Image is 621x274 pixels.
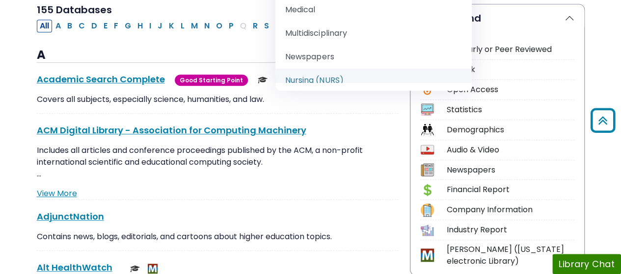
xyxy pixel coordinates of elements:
[111,20,121,32] button: Filter Results F
[250,20,261,32] button: Filter Results R
[37,210,104,223] a: AdjunctNation
[447,84,574,96] div: Open Access
[275,45,472,69] li: Newspapers
[421,123,434,136] img: Icon Demographics
[37,94,398,105] p: Covers all subjects, especially science, humanities, and law.
[258,75,268,85] img: Scholarly or Peer Reviewed
[155,20,165,32] button: Filter Results J
[275,22,472,45] li: Multidisciplinary
[447,204,574,216] div: Company Information
[37,124,306,136] a: ACM Digital Library - Association for Computing Machinery
[275,69,472,92] li: Nursing (NURS)
[130,264,140,274] img: Scholarly or Peer Reviewed
[421,249,434,262] img: Icon MeL (Michigan electronic Library)
[552,254,621,274] button: Library Chat
[76,20,88,32] button: Filter Results C
[421,163,434,176] img: Icon Newspapers
[447,64,574,75] div: e-Book
[135,20,146,32] button: Filter Results H
[88,20,100,32] button: Filter Results D
[421,143,434,156] img: Icon Audio & Video
[53,20,64,32] button: Filter Results A
[447,224,574,236] div: Industry Report
[178,20,188,32] button: Filter Results L
[37,231,398,243] p: Contains news, blogs, editorials, and cartoons about higher education topics.
[447,124,574,136] div: Demographics
[122,20,134,32] button: Filter Results G
[37,73,165,85] a: Academic Search Complete
[175,75,248,86] span: Good Starting Point
[447,104,574,116] div: Statistics
[37,145,398,180] p: Includes all articles and conference proceedings published by the ACM, a non-profit international...
[410,4,584,32] button: Icon Legend
[587,112,619,128] a: Back to Top
[64,20,75,32] button: Filter Results B
[447,164,574,176] div: Newspapers
[148,264,158,274] img: MeL (Michigan electronic Library)
[37,3,112,17] span: 155 Databases
[226,20,237,32] button: Filter Results P
[272,20,283,32] button: Filter Results T
[447,184,574,196] div: Financial Report
[447,244,574,267] div: [PERSON_NAME] ([US_STATE] electronic Library)
[421,203,434,217] img: Icon Company Information
[37,261,112,274] a: Alt HealthWatch
[37,188,77,199] a: View More
[447,44,574,55] div: Scholarly or Peer Reviewed
[101,20,110,32] button: Filter Results E
[213,20,225,32] button: Filter Results O
[37,20,52,32] button: All
[166,20,177,32] button: Filter Results K
[421,224,434,237] img: Icon Industry Report
[447,144,574,156] div: Audio & Video
[188,20,201,32] button: Filter Results M
[421,103,434,116] img: Icon Statistics
[261,20,272,32] button: Filter Results S
[201,20,213,32] button: Filter Results N
[146,20,154,32] button: Filter Results I
[37,48,398,63] h3: A
[421,183,434,197] img: Icon Financial Report
[37,20,368,31] div: Alpha-list to filter by first letter of database name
